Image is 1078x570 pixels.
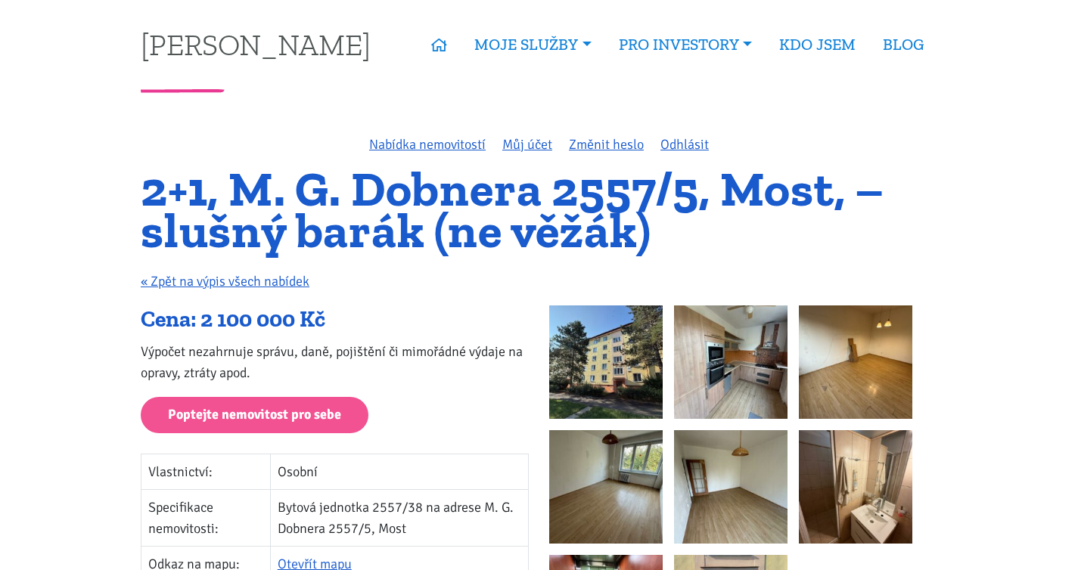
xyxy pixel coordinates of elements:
h1: 2+1, M. G. Dobnera 2557/5, Most, – slušný barák (ne věžák) [141,169,937,251]
a: PRO INVESTORY [605,27,766,62]
a: « Zpět na výpis všech nabídek [141,273,309,290]
a: Poptejte nemovitost pro sebe [141,397,368,434]
p: Výpočet nezahrnuje správu, daně, pojištění či mimořádné výdaje na opravy, ztráty apod. [141,341,529,383]
td: Vlastnictví: [141,454,271,490]
div: Cena: 2 100 000 Kč [141,305,529,334]
a: Změnit heslo [569,136,644,153]
td: Osobní [270,454,528,490]
a: Nabídka nemovitostí [369,136,486,153]
a: Odhlásit [660,136,709,153]
a: BLOG [869,27,937,62]
a: Můj účet [502,136,552,153]
td: Specifikace nemovitosti: [141,490,271,547]
a: KDO JSEM [766,27,869,62]
a: MOJE SLUŽBY [461,27,604,62]
td: Bytová jednotka 2557/38 na adrese M. G. Dobnera 2557/5, Most [270,490,528,547]
a: [PERSON_NAME] [141,29,371,59]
